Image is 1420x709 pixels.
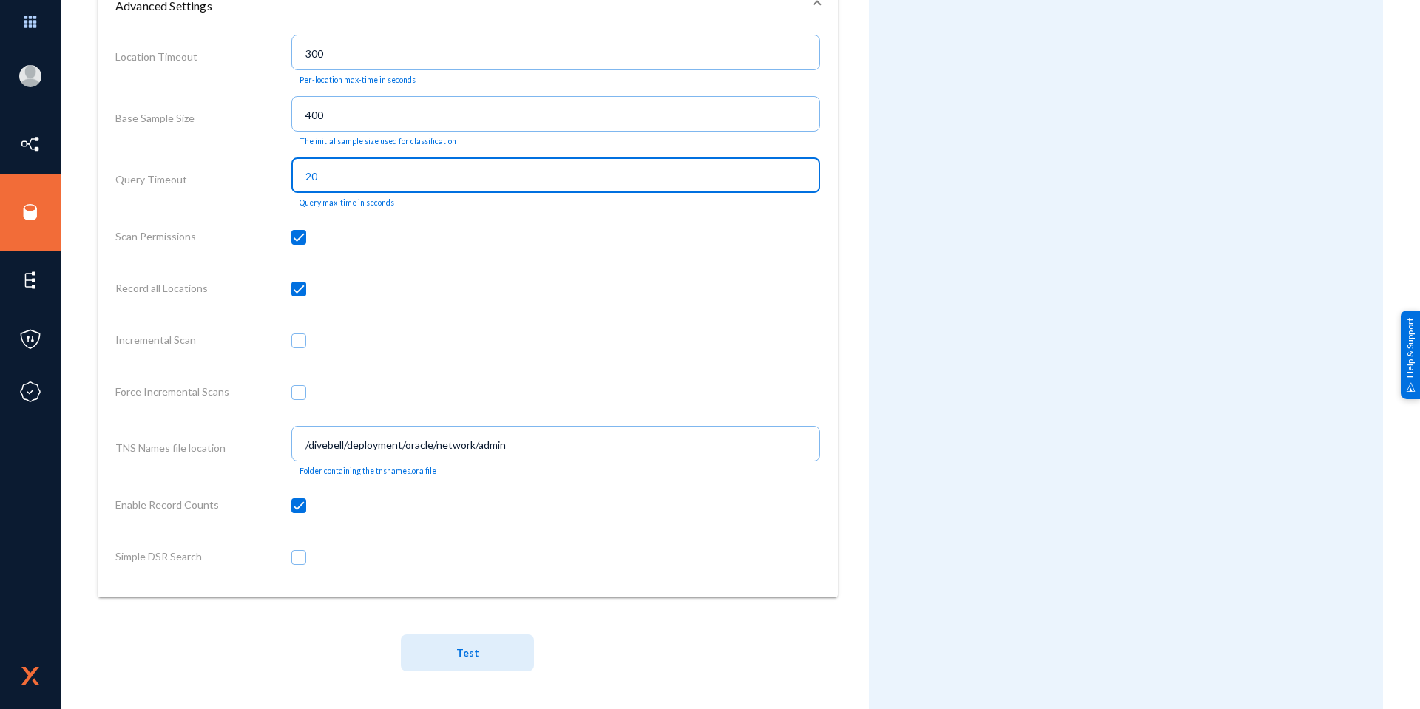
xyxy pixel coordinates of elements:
[115,169,187,191] label: Query Timeout
[19,328,41,350] img: icon-policies.svg
[115,494,219,516] label: Enable Record Counts
[305,47,813,61] input: 300
[1406,382,1416,392] img: help_support.svg
[1401,310,1420,398] div: Help & Support
[8,6,53,38] img: app launcher
[19,65,41,87] img: blank-profile-picture.png
[115,46,197,68] label: Location Timeout
[19,201,41,223] img: icon-sources.svg
[115,546,202,568] label: Simple DSR Search
[300,137,456,146] mat-hint: The initial sample size used for classification
[98,30,838,597] div: Advanced Settings
[401,634,534,671] button: Test
[115,437,226,459] label: TNS Names file location
[300,198,394,208] mat-hint: Query max-time in seconds
[300,75,416,85] mat-hint: Per-location max-time in seconds
[305,109,813,122] input: 1000
[305,170,813,183] input: 20
[115,381,229,403] label: Force Incremental Scans
[115,329,196,351] label: Incremental Scan
[115,277,208,299] label: Record all Locations
[19,269,41,291] img: icon-elements.svg
[19,133,41,155] img: icon-inventory.svg
[115,225,196,248] label: Scan Permissions
[456,647,479,659] span: Test
[305,438,813,452] input: /divebell/deployment/oracle/network/admin
[300,467,436,476] mat-hint: Folder containing the tnsnames.ora file
[115,107,195,129] label: Base Sample Size
[19,381,41,403] img: icon-compliance.svg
